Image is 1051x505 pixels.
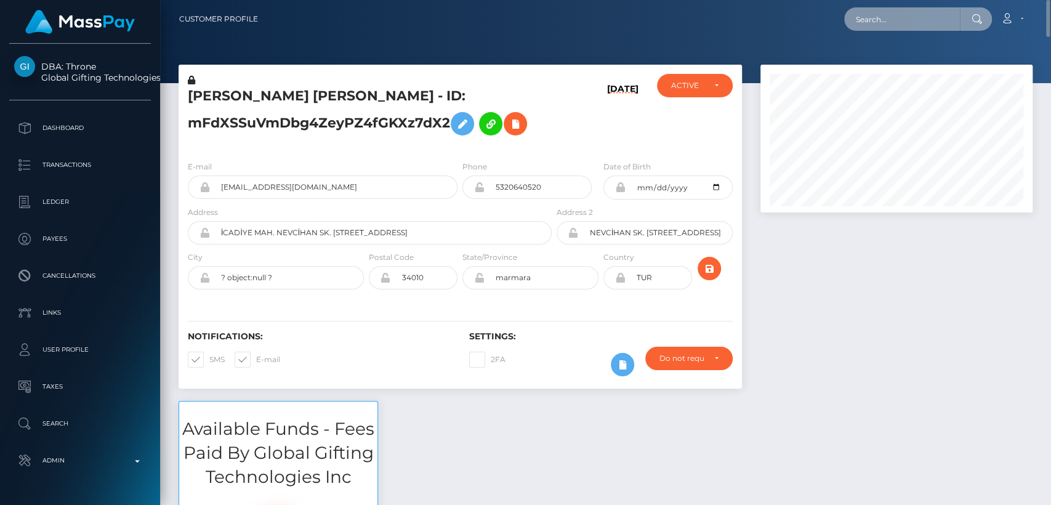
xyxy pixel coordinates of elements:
label: Phone [462,161,487,172]
label: Date of Birth [603,161,651,172]
a: Ledger [9,187,151,217]
h3: Available Funds - Fees Paid By Global Gifting Technologies Inc [179,417,377,490]
button: Do not require [645,347,732,370]
a: Admin [9,445,151,476]
p: Transactions [14,156,146,174]
p: Search [14,414,146,433]
label: SMS [188,352,225,368]
label: 2FA [469,352,505,368]
label: E-mail [188,161,212,172]
div: Do not require [659,353,704,363]
a: Transactions [9,150,151,180]
span: DBA: Throne Global Gifting Technologies Inc [9,61,151,83]
p: Ledger [14,193,146,211]
p: Admin [14,451,146,470]
p: Dashboard [14,119,146,137]
label: Address 2 [557,207,593,218]
a: Customer Profile [179,6,258,32]
a: User Profile [9,334,151,365]
a: Links [9,297,151,328]
h6: Settings: [469,331,732,342]
label: City [188,252,203,263]
h5: [PERSON_NAME] [PERSON_NAME] - ID: mFdXSSuVmDbg4ZeyPZ4fGKXz7dX2 [188,87,545,142]
a: Taxes [9,371,151,402]
a: Search [9,408,151,439]
input: Search... [844,7,960,31]
button: ACTIVE [657,74,732,97]
img: MassPay Logo [25,10,135,34]
label: Postal Code [369,252,414,263]
p: Payees [14,230,146,248]
h6: [DATE] [607,84,638,146]
a: Dashboard [9,113,151,143]
a: Payees [9,224,151,254]
h6: Notifications: [188,331,451,342]
p: Links [14,304,146,322]
p: Cancellations [14,267,146,285]
label: State/Province [462,252,517,263]
label: Country [603,252,634,263]
label: E-mail [235,352,280,368]
p: User Profile [14,341,146,359]
a: Cancellations [9,261,151,291]
p: Taxes [14,378,146,396]
div: ACTIVE [671,81,704,91]
label: Address [188,207,218,218]
img: Global Gifting Technologies Inc [14,56,35,77]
